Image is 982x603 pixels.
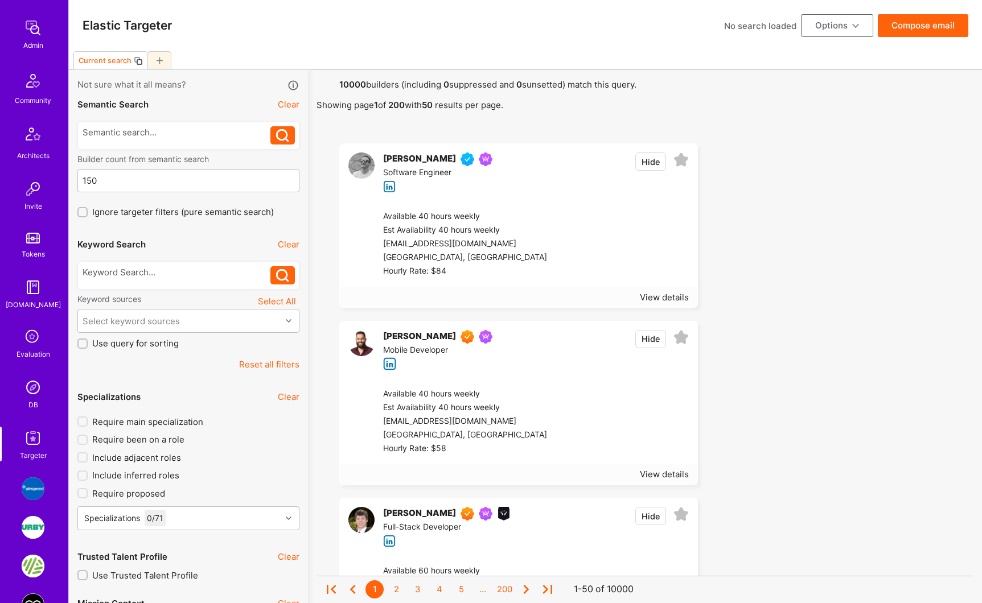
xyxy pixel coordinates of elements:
div: Mobile Developer [383,344,497,357]
img: Skill Targeter [22,427,44,449]
div: Available 40 hours weekly [383,210,547,224]
div: [DOMAIN_NAME] [6,299,61,311]
div: Hourly Rate: $84 [383,265,547,278]
span: Not sure what it all means? [77,79,186,92]
i: icon linkedIn [383,180,396,193]
div: Tokens [22,248,45,260]
button: Hide [635,152,666,171]
button: Select All [254,294,299,309]
img: User Avatar [348,507,375,533]
div: Architects [17,150,50,162]
img: Invite [22,177,44,200]
span: Require main specialization [92,416,203,428]
i: icon linkedIn [383,357,396,370]
i: icon EmptyStar [673,507,689,522]
img: guide book [22,276,44,299]
i: icon Chevron [286,318,291,324]
button: Hide [635,330,666,348]
div: Specializations [84,512,140,524]
div: View details [640,468,689,480]
i: icon Plus [157,57,163,64]
div: Full-Stack Developer [383,521,511,534]
img: User Avatar [348,330,375,356]
div: 0 / 71 [145,510,166,526]
strong: 1 [374,100,378,110]
h3: Elastic Targeter [83,18,172,32]
img: Been on Mission [479,507,492,521]
div: ... [474,580,492,598]
div: [PERSON_NAME] [383,330,456,344]
span: Use Trusted Talent Profile [92,569,198,581]
button: Options [801,14,873,37]
div: No search loaded [724,20,796,32]
a: Airspeed: A platform to help employees feel more connected and celebrated [19,477,47,500]
img: tokens [26,233,40,243]
span: Include inferred roles [92,469,179,481]
i: icon Info [287,79,300,92]
img: Airspeed: A platform to help employees feel more connected and celebrated [22,477,44,500]
i: icon EmptyStar [673,152,689,168]
button: Clear [278,98,299,110]
div: DB [28,399,38,411]
div: Hourly Rate: $58 [383,442,547,456]
div: 1 [365,580,384,598]
img: User Avatar [348,152,375,179]
i: icon Search [276,269,289,282]
i: icon Copy [134,56,143,65]
div: Invite [24,200,42,212]
a: Urby: Booking & Website redesign [19,516,47,539]
div: 2 [387,580,405,598]
div: Targeter [20,449,47,461]
button: Clear [278,551,299,563]
a: User Avatar [348,330,375,370]
div: Admin [23,39,43,51]
div: [PERSON_NAME] [383,152,456,166]
div: 3 [409,580,427,598]
div: [GEOGRAPHIC_DATA], [GEOGRAPHIC_DATA] [383,428,547,442]
img: Admin Search [22,376,44,399]
i: icon EmptyStar [673,330,689,345]
div: Available 40 hours weekly [383,387,547,401]
img: Gene Food: Personalized nutrition powered by DNA [22,555,44,577]
div: Software Engineer [383,166,497,180]
img: Architects [19,122,47,150]
i: icon Chevron [286,515,291,521]
div: View details [640,291,689,303]
p: Showing page of with results per page. [317,99,973,111]
img: Urby: Booking & Website redesign [22,516,44,539]
div: [EMAIL_ADDRESS][DOMAIN_NAME] [383,415,547,428]
i: icon ArrowDownBlack [852,23,859,30]
button: Clear [278,391,299,403]
strong: 200 [388,100,405,110]
div: Specializations [77,391,141,403]
div: Available 60 hours weekly [383,564,547,578]
div: Est Availability 40 hours weekly [383,224,547,237]
div: Evaluation [17,348,50,360]
span: Require been on a role [92,433,184,445]
img: Been on Mission [479,330,492,344]
img: Community [19,67,47,94]
div: Community [15,94,51,106]
div: Keyword Search [77,238,146,250]
div: 200 [495,580,513,598]
img: Been on Mission [479,152,492,166]
i: icon Search [276,129,289,142]
a: Gene Food: Personalized nutrition powered by DNA [19,555,47,577]
img: admin teamwork [22,16,44,39]
strong: 0 [516,79,522,90]
div: Current search [79,56,132,65]
strong: 0 [443,79,449,90]
a: User Avatar [348,152,375,193]
button: Compose email [878,14,968,37]
img: Vetted A.Teamer [461,152,474,166]
img: AI Course Graduate [497,507,511,521]
div: 1-50 of 10000 [574,584,634,596]
span: Ignore targeter filters (pure semantic search) [92,206,274,218]
div: Semantic Search [77,98,149,110]
div: [EMAIL_ADDRESS][DOMAIN_NAME] [383,237,547,251]
div: [PERSON_NAME] [383,507,456,521]
strong: 50 [422,100,433,110]
i: icon linkedIn [383,535,396,548]
div: Est Availability 40 hours weekly [383,401,547,415]
span: Require proposed [92,488,165,499]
